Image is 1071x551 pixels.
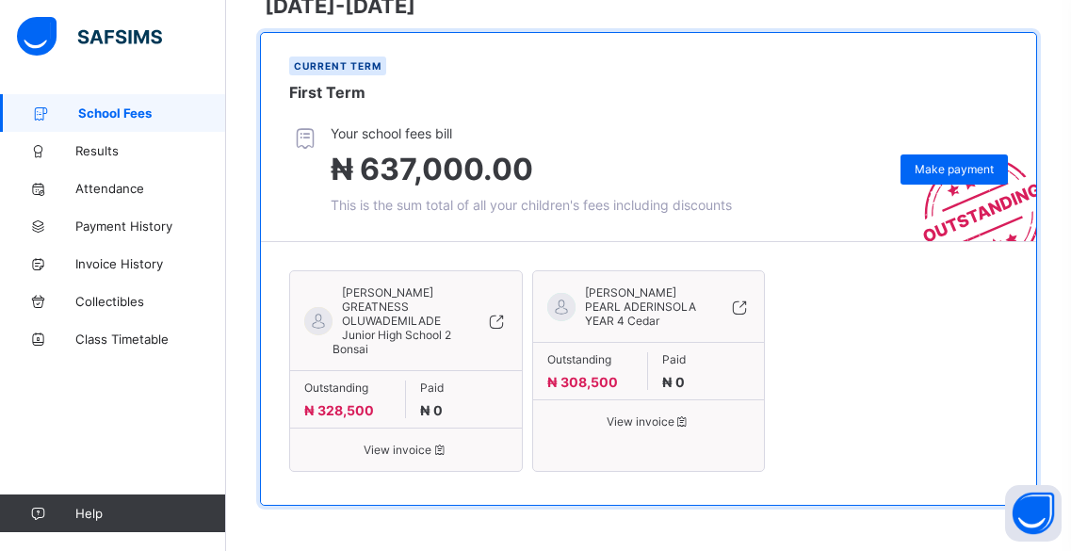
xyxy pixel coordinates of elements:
[342,285,467,328] span: [PERSON_NAME] GREATNESS OLUWADEMILADE
[585,285,710,314] span: [PERSON_NAME] PEARL ADERINSOLA
[333,328,451,356] span: Junior High School 2 Bonsai
[331,197,732,213] span: This is the sum total of all your children's fees including discounts
[17,17,162,57] img: safsims
[547,352,634,366] span: Outstanding
[75,181,226,196] span: Attendance
[304,381,391,395] span: Outstanding
[662,374,685,390] span: ₦ 0
[304,402,374,418] span: ₦ 328,500
[75,332,226,347] span: Class Timetable
[662,352,750,366] span: Paid
[900,134,1036,241] img: outstanding-stamp.3c148f88c3ebafa6da95868fa43343a1.svg
[75,219,226,234] span: Payment History
[304,443,508,457] span: View invoice
[75,294,226,309] span: Collectibles
[75,256,226,271] span: Invoice History
[75,506,225,521] span: Help
[547,414,751,429] span: View invoice
[78,105,226,121] span: School Fees
[331,151,533,187] span: ₦ 637,000.00
[915,162,994,176] span: Make payment
[289,83,365,102] span: First Term
[294,60,381,72] span: Current term
[585,314,659,328] span: YEAR 4 Cedar
[331,125,732,141] span: Your school fees bill
[420,402,443,418] span: ₦ 0
[75,143,226,158] span: Results
[1005,485,1062,542] button: Open asap
[420,381,508,395] span: Paid
[547,374,618,390] span: ₦ 308,500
